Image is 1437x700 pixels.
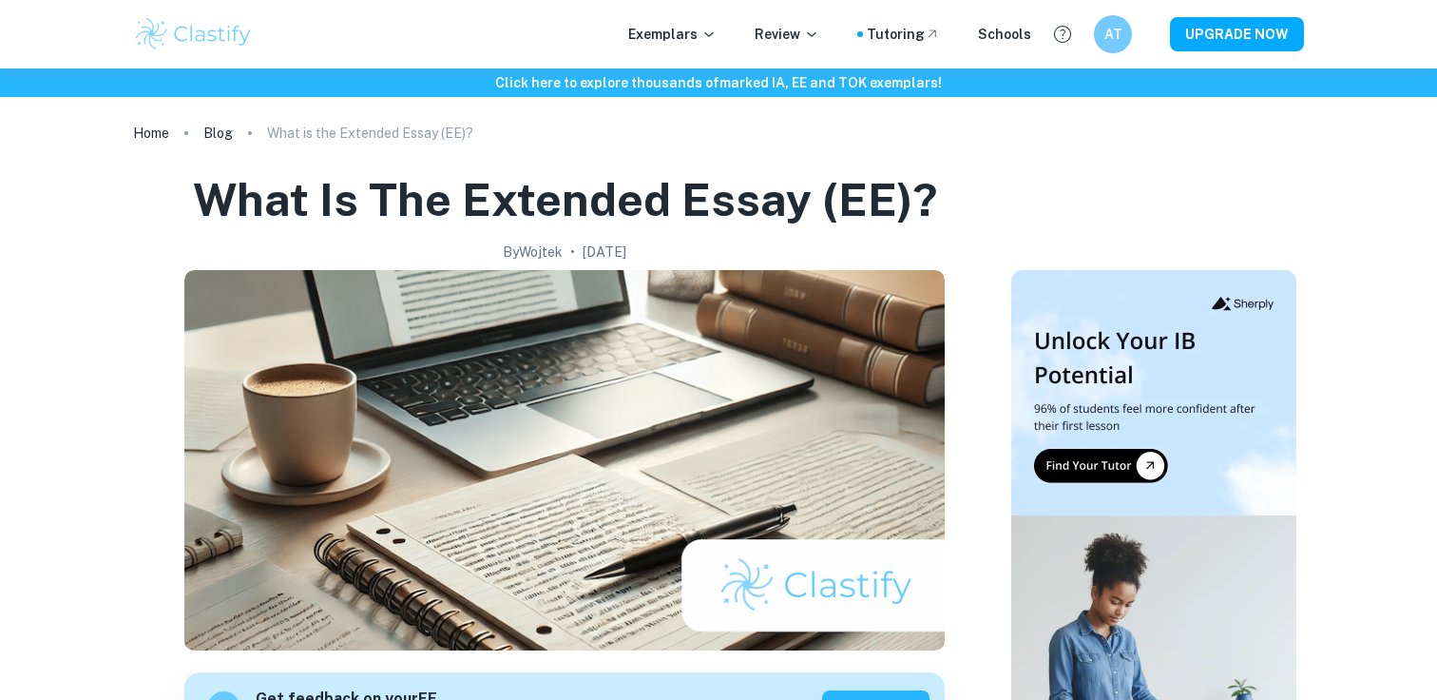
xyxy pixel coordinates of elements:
p: What is the Extended Essay (EE)? [267,123,473,144]
img: What is the Extended Essay (EE)? cover image [184,270,945,651]
button: Help and Feedback [1046,18,1079,50]
h2: [DATE] [583,242,626,262]
button: UPGRADE NOW [1170,17,1304,51]
a: Schools [978,24,1031,45]
button: AT [1094,15,1132,53]
p: Review [755,24,819,45]
p: Exemplars [628,24,717,45]
a: Blog [203,120,233,146]
h6: Click here to explore thousands of marked IA, EE and TOK exemplars ! [4,72,1433,93]
img: Clastify logo [133,15,254,53]
h6: AT [1102,24,1124,45]
a: Home [133,120,169,146]
a: Tutoring [867,24,940,45]
h1: What is the Extended Essay (EE)? [193,169,937,230]
p: • [570,242,575,262]
h2: By Wojtek [503,242,563,262]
